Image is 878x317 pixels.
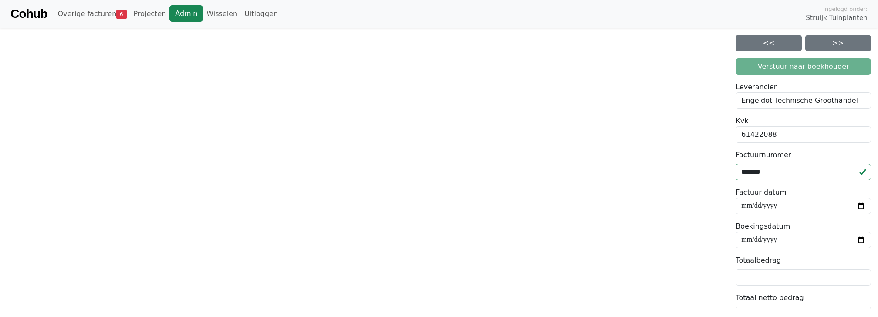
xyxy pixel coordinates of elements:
[823,5,868,13] span: Ingelogd onder:
[736,35,801,51] a: <<
[736,255,781,266] label: Totaalbedrag
[736,221,790,232] label: Boekingsdatum
[736,82,777,92] label: Leverancier
[736,150,791,160] label: Factuurnummer
[169,5,203,22] a: Admin
[130,5,170,23] a: Projecten
[736,293,804,303] label: Totaal netto bedrag
[806,13,868,23] span: Struijk Tuinplanten
[736,92,871,109] div: Engeldot Technische Groothandel
[736,116,748,126] label: Kvk
[203,5,241,23] a: Wisselen
[736,126,871,143] div: 61422088
[116,10,126,19] span: 6
[805,35,871,51] a: >>
[54,5,130,23] a: Overige facturen6
[241,5,281,23] a: Uitloggen
[10,3,47,24] a: Cohub
[736,187,787,198] label: Factuur datum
